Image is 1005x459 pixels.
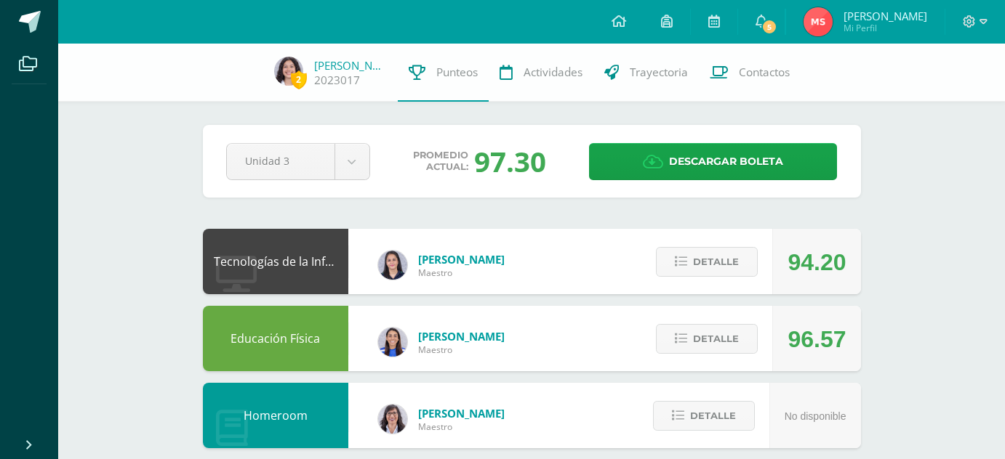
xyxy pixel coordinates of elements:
[844,22,927,34] span: Mi Perfil
[378,328,407,357] img: 0eea5a6ff783132be5fd5ba128356f6f.png
[203,306,348,371] div: Educación Física
[589,143,837,180] a: Descargar boleta
[227,144,369,179] a: Unidad 3
[203,383,348,448] div: Homeroom
[398,44,489,102] a: Punteos
[804,7,833,36] img: fb703a472bdb86d4ae91402b7cff009e.png
[291,70,307,89] span: 2
[656,324,758,354] button: Detalle
[314,58,387,73] a: [PERSON_NAME]
[314,73,360,88] a: 2023017
[653,401,755,431] button: Detalle
[413,150,468,173] span: Promedio actual:
[489,44,593,102] a: Actividades
[418,406,505,421] span: [PERSON_NAME]
[418,344,505,356] span: Maestro
[761,19,777,35] span: 5
[524,65,582,80] span: Actividades
[378,251,407,280] img: dbcf09110664cdb6f63fe058abfafc14.png
[378,405,407,434] img: 11d0a4ab3c631824f792e502224ffe6b.png
[274,57,303,86] img: b124f6f8ebcf3e86d9fe5e1614d7cd42.png
[693,325,739,352] span: Detalle
[785,410,846,422] span: No disponible
[418,267,505,279] span: Maestro
[593,44,699,102] a: Trayectoria
[418,252,505,267] span: [PERSON_NAME]
[693,248,739,275] span: Detalle
[418,329,505,344] span: [PERSON_NAME]
[669,144,783,179] span: Descargar boleta
[245,144,316,178] span: Unidad 3
[788,229,846,295] div: 94.20
[739,65,790,80] span: Contactos
[788,306,846,372] div: 96.57
[630,65,688,80] span: Trayectoria
[418,421,505,433] span: Maestro
[699,44,801,102] a: Contactos
[436,65,478,80] span: Punteos
[656,247,758,277] button: Detalle
[474,142,546,180] div: 97.30
[844,9,927,23] span: [PERSON_NAME]
[690,402,736,429] span: Detalle
[203,229,348,294] div: Tecnologías de la Información y Comunicación: Computación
